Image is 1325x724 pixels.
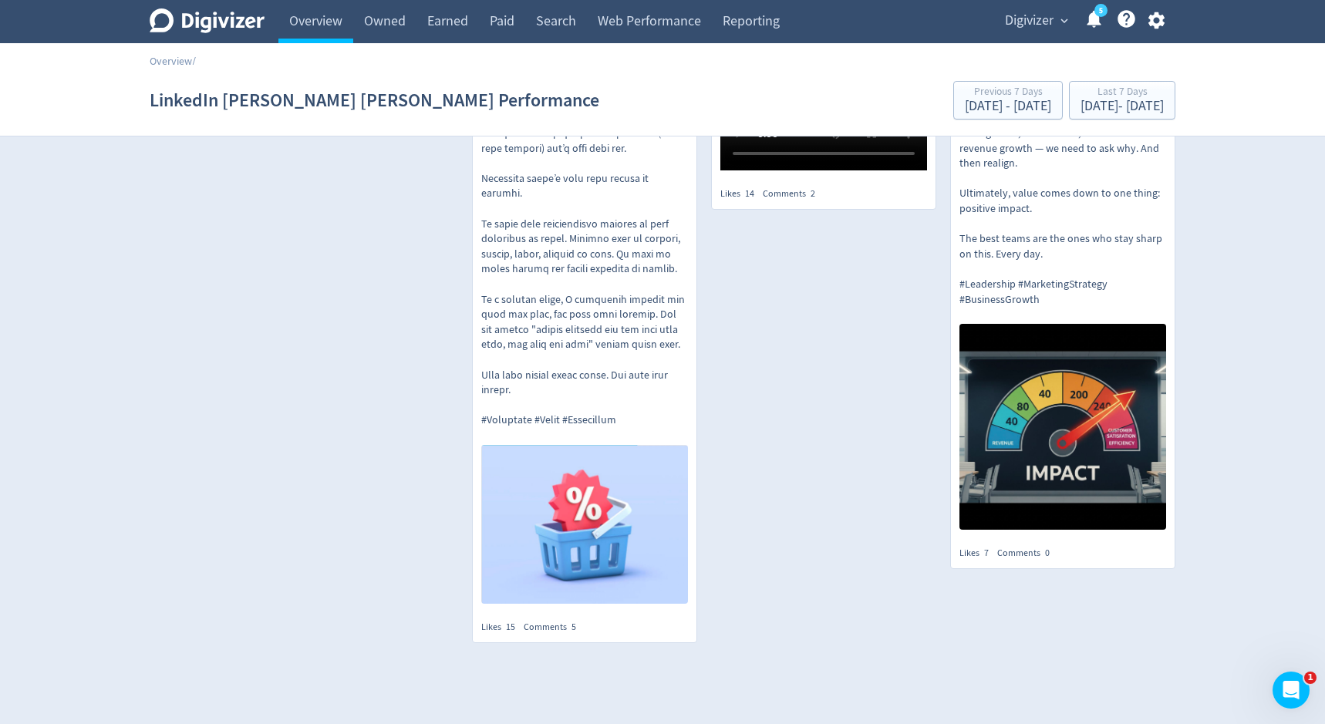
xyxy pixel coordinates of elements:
h1: LinkedIn [PERSON_NAME] [PERSON_NAME] Performance [150,76,599,125]
div: Previous 7 Days [965,86,1051,99]
span: 7 [984,547,989,559]
iframe: Intercom live chat [1273,672,1310,709]
div: [DATE] - [DATE] [965,99,1051,113]
div: Likes [959,547,997,560]
span: 2 [811,187,815,200]
a: Overview [150,54,192,68]
button: Previous 7 Days[DATE] - [DATE] [953,81,1063,120]
span: 15 [506,621,515,633]
img: https://media.cf.digivizer.com/images/linkedin-1455007-urn:li:share:7359342650170232836-4047812c5... [959,324,1166,530]
button: Digivizer [1000,8,1072,33]
div: Comments [763,187,824,200]
span: 0 [1045,547,1050,559]
div: Last 7 Days [1081,86,1164,99]
span: 5 [571,621,576,633]
span: expand_more [1057,14,1071,28]
span: Digivizer [1005,8,1054,33]
div: Likes [481,621,524,634]
div: Likes [720,187,763,200]
div: [DATE] - [DATE] [1081,99,1164,113]
button: Last 7 Days[DATE]- [DATE] [1069,81,1175,120]
span: / [192,54,196,68]
span: 1 [1304,672,1317,684]
span: 14 [745,187,754,200]
text: 5 [1099,5,1103,16]
div: Comments [997,547,1058,560]
div: Comments [524,621,585,634]
a: 5 [1094,4,1108,17]
img: https://media.cf.digivizer.com/images/linkedin-1455007-urn:li:share:7358516331366789120-32cb2afc1... [481,445,688,604]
